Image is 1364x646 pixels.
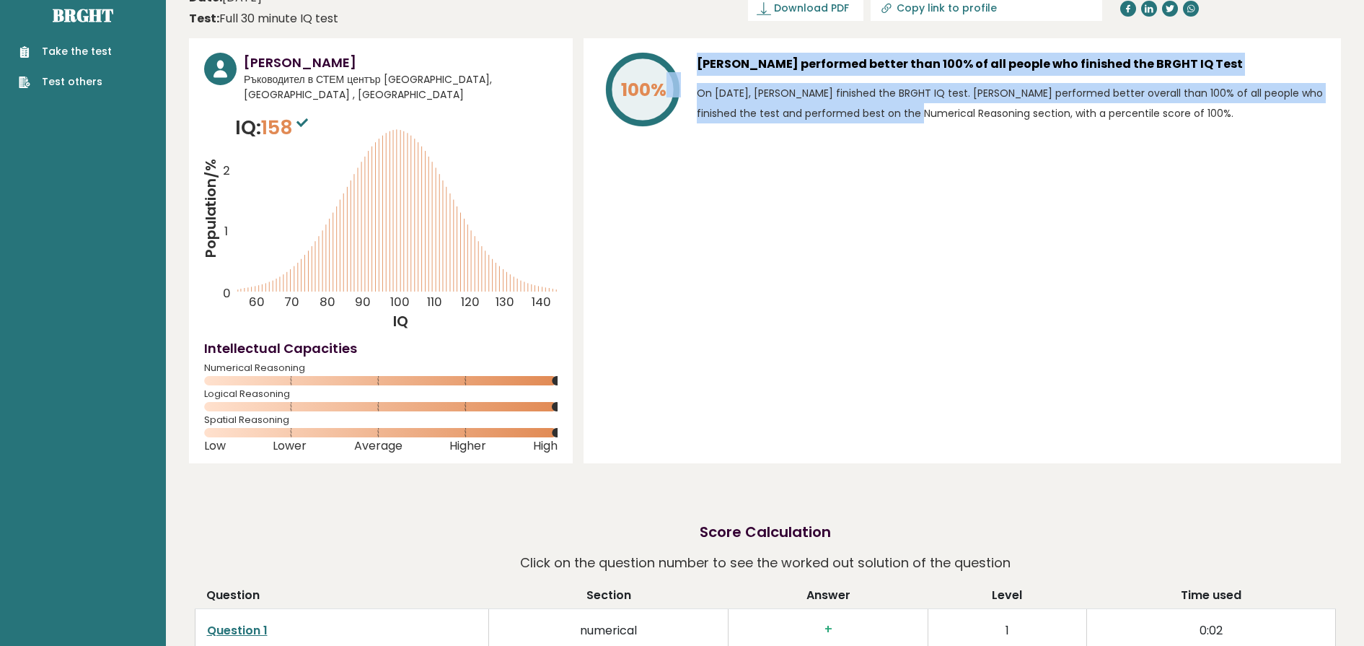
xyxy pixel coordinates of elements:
span: Download PDF [774,1,849,16]
a: Brght [53,4,113,27]
p: On [DATE], [PERSON_NAME] finished the BRGHT IQ test. [PERSON_NAME] performed better overall than ... [697,83,1326,123]
tspan: 60 [249,294,265,311]
span: 158 [261,114,312,141]
span: Logical Reasoning [204,391,558,397]
a: Question 1 [207,622,268,639]
span: High [533,443,558,449]
tspan: 0 [223,285,231,302]
tspan: 140 [532,294,552,311]
tspan: 2 [223,162,230,179]
th: Time used [1086,587,1335,609]
h2: Score Calculation [700,521,831,543]
h3: [PERSON_NAME] performed better than 100% of all people who finished the BRGHT IQ Test [697,53,1326,76]
th: Question [195,587,488,609]
tspan: 110 [427,294,442,311]
tspan: 100 [390,294,410,311]
tspan: 80 [320,294,336,311]
h4: Intellectual Capacities [204,339,558,358]
span: Spatial Reasoning [204,417,558,423]
th: Answer [729,587,928,609]
tspan: 120 [462,294,480,311]
h3: + [740,622,915,637]
a: Test others [19,74,112,90]
span: Ръководител в СТЕМ център [GEOGRAPHIC_DATA], [GEOGRAPHIC_DATA] , [GEOGRAPHIC_DATA] [244,72,558,102]
div: Full 30 minute IQ test [189,10,338,27]
b: Test: [189,10,219,27]
span: Lower [273,443,307,449]
th: Section [488,587,729,609]
a: Take the test [19,44,112,59]
tspan: 70 [284,294,299,311]
span: Higher [449,443,486,449]
span: Average [354,443,402,449]
tspan: 1 [224,222,228,240]
p: Click on the question number to see the worked out solution of the question [520,550,1011,576]
tspan: Population/% [201,159,221,258]
p: IQ: [235,113,312,142]
h3: [PERSON_NAME] [244,53,558,72]
tspan: 130 [496,294,515,311]
tspan: IQ [393,312,408,332]
span: Numerical Reasoning [204,365,558,371]
th: Level [928,587,1086,609]
span: Low [204,443,226,449]
tspan: 90 [355,294,371,311]
tspan: 100% [621,77,666,102]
